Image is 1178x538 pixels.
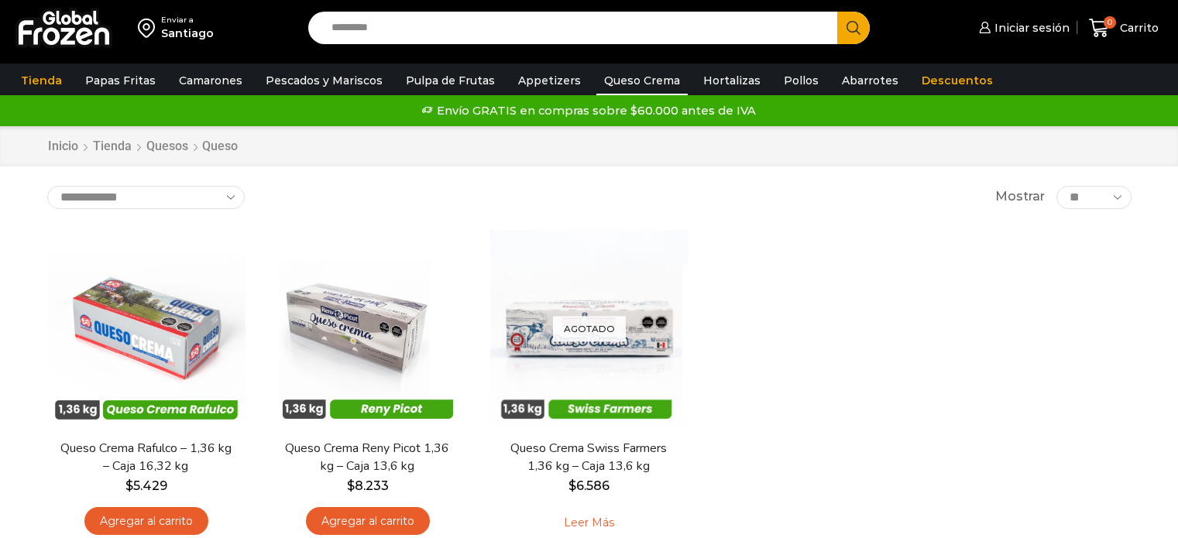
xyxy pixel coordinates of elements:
a: Appetizers [510,66,589,95]
img: address-field-icon.svg [138,15,161,41]
a: Inicio [47,138,79,156]
div: Santiago [161,26,214,41]
a: Quesos [146,138,189,156]
a: Pulpa de Frutas [398,66,503,95]
a: Iniciar sesión [975,12,1070,43]
a: Pollos [776,66,826,95]
span: $ [347,478,355,493]
a: Descuentos [914,66,1001,95]
span: 0 [1104,16,1116,29]
a: Queso Crema Rafulco – 1,36 kg – Caja 16,32 kg [57,440,235,475]
a: Camarones [171,66,250,95]
span: Mostrar [995,188,1045,206]
a: Agregar al carrito: “Queso Crema Rafulco - 1,36 kg - Caja 16,32 kg” [84,507,208,536]
span: $ [125,478,133,493]
span: $ [568,478,576,493]
bdi: 6.586 [568,478,610,493]
div: Enviar a [161,15,214,26]
a: Tienda [13,66,70,95]
a: 0 Carrito [1085,10,1163,46]
a: Abarrotes [834,66,906,95]
bdi: 5.429 [125,478,167,493]
button: Search button [837,12,870,44]
select: Pedido de la tienda [47,186,245,209]
nav: Breadcrumb [47,138,238,156]
a: Papas Fritas [77,66,163,95]
a: Queso Crema Swiss Farmers 1,36 kg – Caja 13,6 kg [500,440,678,475]
a: Agregar al carrito: “Queso Crema Reny Picot 1,36 kg - Caja 13,6 kg” [306,507,430,536]
span: Carrito [1116,20,1159,36]
p: Agotado [553,316,626,341]
a: Queso Crema Reny Picot 1,36 kg – Caja 13,6 kg [278,440,456,475]
span: Iniciar sesión [991,20,1070,36]
a: Hortalizas [695,66,768,95]
h1: Queso [202,139,238,153]
a: Pescados y Mariscos [258,66,390,95]
a: Tienda [92,138,132,156]
a: Queso Crema [596,66,688,95]
bdi: 8.233 [347,478,389,493]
